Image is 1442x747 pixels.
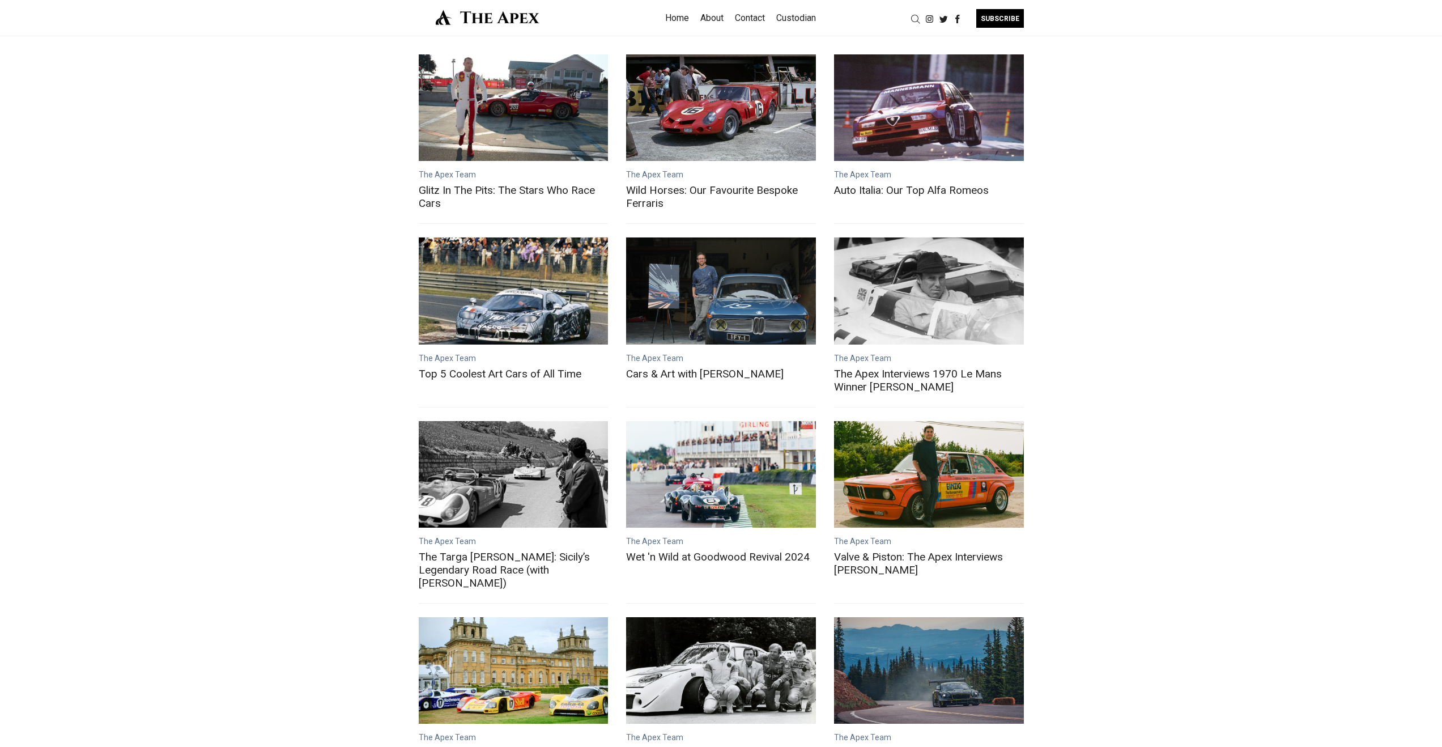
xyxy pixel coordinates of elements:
a: Top 5 Coolest Art Cars of All Time [419,367,609,380]
a: Auto Italia: Our Top Alfa Romeos [834,184,1024,197]
a: Top 5 Coolest Art Cars of All Time [419,237,609,344]
a: The Apex Team [834,170,891,179]
a: The Apex Team [419,170,476,179]
a: Pikes Peak: The Race to the Clouds [834,617,1024,724]
a: Wild Horses: Our Favourite Bespoke Ferraris [626,54,816,161]
a: Wet 'n Wild at Goodwood Revival 2024 [626,421,816,528]
a: The Apex Team [419,354,476,363]
a: Twitter [937,13,951,24]
a: Custodian [776,9,816,27]
a: Contact [735,9,765,27]
a: Search [908,13,922,24]
a: The Apex Team [834,354,891,363]
a: The Apex Team [834,733,891,742]
a: Facebook [951,13,965,24]
a: The Apex Team [626,733,683,742]
a: Auto Italia: Our Top Alfa Romeos [834,54,1024,161]
a: The Targa [PERSON_NAME]: Sicily’s Legendary Road Race (with [PERSON_NAME]) [419,550,609,589]
a: The Apex Team [419,733,476,742]
a: Glitz In The Pits: The Stars Who Race Cars [419,54,609,161]
a: Driven by Style: The Cars that Defined Alain Delon [626,617,816,724]
a: The Apex Interviews 1970 Le Mans Winner Richard Attwood [834,237,1024,344]
img: The Apex by Custodian [419,9,556,26]
a: Valve & Piston: The Apex Interviews Hootie Rashidifard [834,421,1024,528]
a: Valve & Piston: The Apex Interviews [PERSON_NAME] [834,550,1024,576]
a: Glitz In The Pits: The Stars Who Race Cars [419,184,609,210]
a: Wild Horses: Our Favourite Bespoke Ferraris [626,184,816,210]
a: The Targa Florio: Sicily’s Legendary Road Race (with Richard Attwood) [419,421,609,528]
a: Wet 'n Wild at Goodwood Revival 2024 [626,550,816,563]
a: The Apex Team [626,537,683,546]
a: A Symphony of Speed and Style: Highlights from Salon Privé at Blenheim Palace [419,617,609,724]
a: Cars & Art with [PERSON_NAME] [626,367,816,380]
a: Home [665,9,689,27]
a: Instagram [922,13,937,24]
a: SUBSCRIBE [965,9,1024,28]
a: The Apex Team [834,537,891,546]
a: Cars & Art with Tim Layzell [626,237,816,344]
a: The Apex Team [419,537,476,546]
a: The Apex Interviews 1970 Le Mans Winner [PERSON_NAME] [834,367,1024,393]
a: About [700,9,724,27]
a: The Apex Team [626,354,683,363]
a: The Apex Team [626,170,683,179]
div: SUBSCRIBE [976,9,1024,28]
